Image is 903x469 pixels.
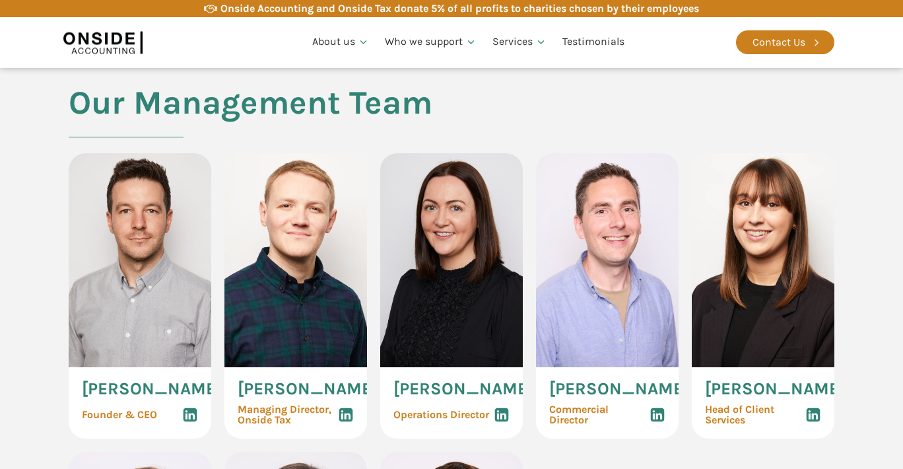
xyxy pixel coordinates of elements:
a: Contact Us [736,30,834,54]
span: Operations Director [393,410,489,420]
span: [PERSON_NAME] [549,380,689,398]
span: Commercial Director [549,404,650,425]
div: Contact Us [752,34,805,51]
span: Head of Client Services [705,404,805,425]
a: About us [304,20,377,65]
span: [PERSON_NAME] [393,380,533,398]
span: Founder & CEO [82,410,157,420]
span: [PERSON_NAME] [82,380,222,398]
img: Onside Accounting [63,27,143,57]
a: Testimonials [554,20,632,65]
a: Who we support [377,20,485,65]
span: [PERSON_NAME] [705,380,845,398]
a: Services [485,20,554,65]
h2: Our Management Team [69,85,432,153]
span: Managing Director, Onside Tax [238,404,331,425]
span: [PERSON_NAME] [238,380,378,398]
